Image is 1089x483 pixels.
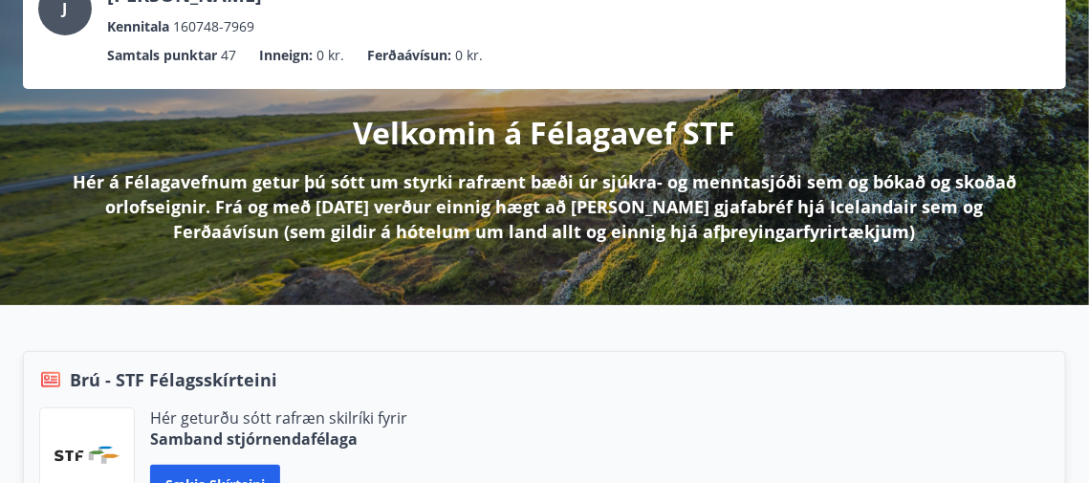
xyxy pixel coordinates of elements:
[316,45,344,66] span: 0 kr.
[54,447,120,464] img: vjCaq2fThgY3EUYqSgpjEiBg6WP39ov69hlhuPVN.png
[367,45,451,66] p: Ferðaávísun :
[150,407,407,428] p: Hér geturðu sótt rafræn skilríki fyrir
[455,45,483,66] span: 0 kr.
[173,16,254,37] span: 160748-7969
[150,428,407,450] p: Samband stjórnendafélaga
[107,45,217,66] p: Samtals punktar
[54,169,1035,244] p: Hér á Félagavefnum getur þú sótt um styrki rafrænt bæði úr sjúkra- og menntasjóði sem og bókað og...
[221,45,236,66] span: 47
[259,45,313,66] p: Inneign :
[107,16,169,37] p: Kennitala
[70,367,277,392] span: Brú - STF Félagsskírteini
[354,112,736,154] p: Velkomin á Félagavef STF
